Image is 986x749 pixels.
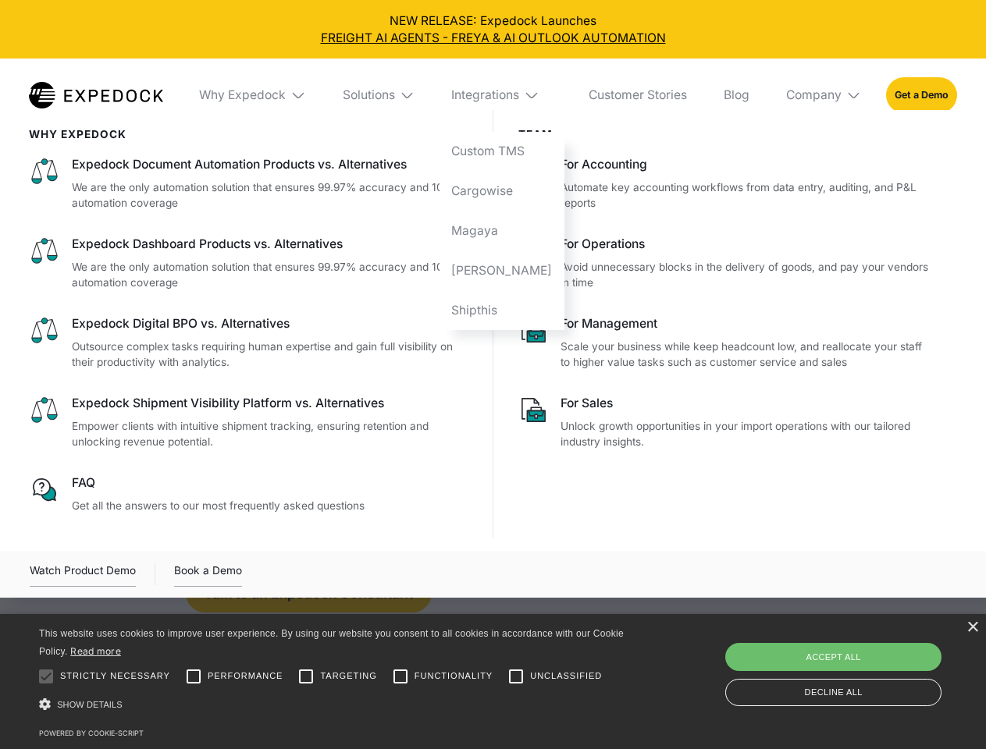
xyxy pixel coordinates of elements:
span: Strictly necessary [60,669,170,683]
p: Empower clients with intuitive shipment tracking, ensuring retention and unlocking revenue potent... [72,418,468,450]
a: Magaya [440,211,564,250]
div: FAQ [72,474,468,492]
div: For Sales [561,395,932,412]
span: Functionality [415,669,493,683]
a: Shipthis [440,290,564,330]
p: Automate key accounting workflows from data entry, auditing, and P&L reports [561,179,932,211]
a: open lightbox [30,562,136,587]
div: Company [774,59,874,132]
div: Expedock Digital BPO vs. Alternatives [72,315,468,332]
div: Expedock Shipment Visibility Platform vs. Alternatives [72,395,468,412]
p: Get all the answers to our most frequently asked questions [72,498,468,514]
a: FREIGHT AI AGENTS - FREYA & AI OUTLOOK AUTOMATION [12,30,974,47]
span: Targeting [320,669,376,683]
span: This website uses cookies to improve user experience. By using our website you consent to all coo... [39,628,624,657]
a: For SalesUnlock growth opportunities in your import operations with our tailored industry insights. [518,395,933,450]
a: Custom TMS [440,132,564,172]
div: For Management [561,315,932,332]
a: Get a Demo [886,77,957,112]
p: Avoid unnecessary blocks in the delivery of goods, and pay your vendors in time [561,259,932,291]
a: Read more [70,645,121,657]
div: WHy Expedock [29,128,468,140]
a: Expedock Shipment Visibility Platform vs. AlternativesEmpower clients with intuitive shipment tra... [29,395,468,450]
div: Solutions [330,59,427,132]
div: Team [518,128,933,140]
div: Company [786,87,842,103]
a: Expedock Dashboard Products vs. AlternativesWe are the only automation solution that ensures 99.9... [29,236,468,291]
p: Outsource complex tasks requiring human expertise and gain full visibility on their productivity ... [72,339,468,371]
a: Blog [711,59,761,132]
p: Scale your business while keep headcount low, and reallocate your staff to higher value tasks suc... [561,339,932,371]
a: [PERSON_NAME] [440,250,564,290]
p: We are the only automation solution that ensures 99.97% accuracy and 100% automation coverage [72,179,468,211]
a: For AccountingAutomate key accounting workflows from data entry, auditing, and P&L reports [518,156,933,211]
div: Expedock Document Automation Products vs. Alternatives [72,156,468,173]
div: Why Expedock [199,87,286,103]
a: Customer Stories [576,59,699,132]
div: Why Expedock [187,59,319,132]
div: Show details [39,694,629,715]
p: We are the only automation solution that ensures 99.97% accuracy and 100% automation coverage [72,259,468,291]
p: Unlock growth opportunities in your import operations with our tailored industry insights. [561,418,932,450]
a: Book a Demo [174,562,242,587]
div: Integrations [451,87,519,103]
a: Expedock Document Automation Products vs. AlternativesWe are the only automation solution that en... [29,156,468,211]
iframe: Chat Widget [726,580,986,749]
a: Cargowise [440,172,564,211]
a: FAQGet all the answers to our most frequently asked questions [29,474,468,513]
span: Unclassified [530,669,602,683]
span: Performance [208,669,283,683]
div: Watch Product Demo [30,562,136,587]
a: Powered by cookie-script [39,729,144,737]
span: Show details [57,700,123,709]
a: For ManagementScale your business while keep headcount low, and reallocate your staff to higher v... [518,315,933,371]
div: Integrations [440,59,564,132]
a: Expedock Digital BPO vs. AlternativesOutsource complex tasks requiring human expertise and gain f... [29,315,468,371]
a: For OperationsAvoid unnecessary blocks in the delivery of goods, and pay your vendors in time [518,236,933,291]
div: NEW RELEASE: Expedock Launches [12,12,974,47]
div: For Operations [561,236,932,253]
div: Solutions [343,87,395,103]
div: For Accounting [561,156,932,173]
nav: Integrations [440,132,564,330]
div: Expedock Dashboard Products vs. Alternatives [72,236,468,253]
